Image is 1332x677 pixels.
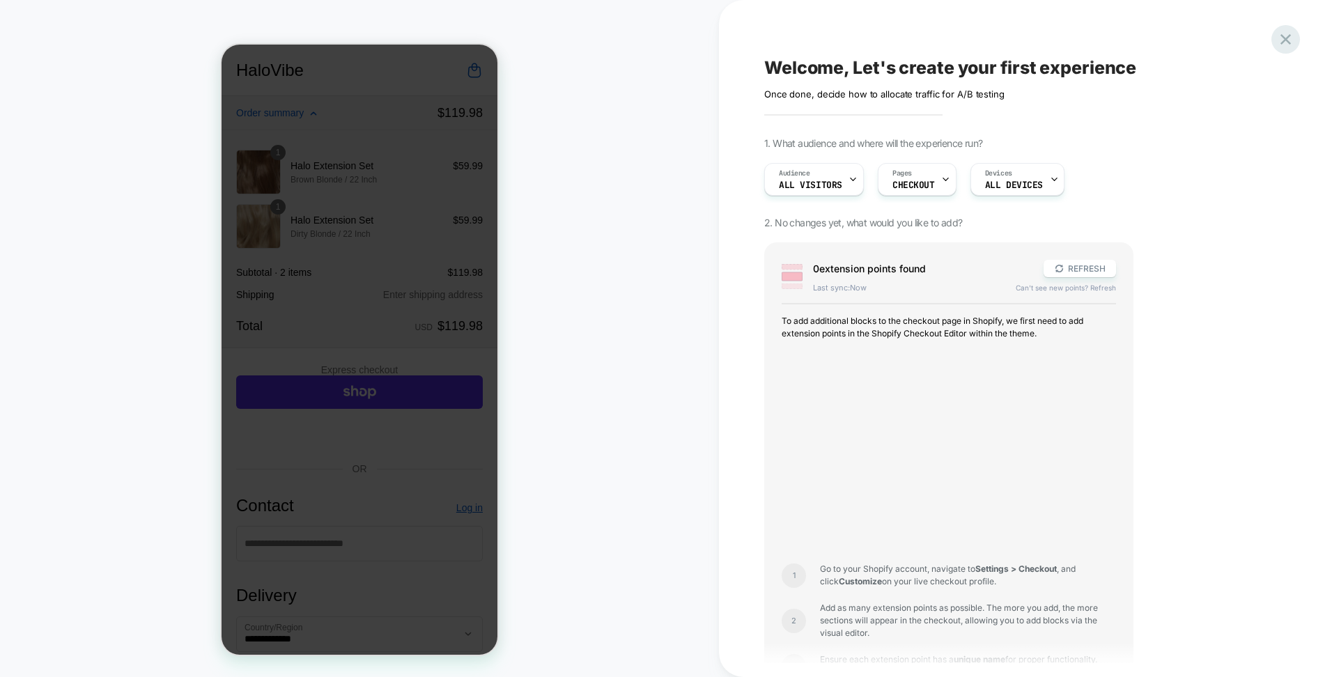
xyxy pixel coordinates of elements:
b: Settings > Checkout [975,563,1057,574]
span: Enter shipping address [162,244,261,256]
p: Halo Extension Set [69,114,222,129]
section: Shopping cart [15,100,261,206]
a: Log in [235,456,261,471]
span: Subtotal · 2 items [15,222,90,233]
iframe: Pay with PayPal [15,372,134,405]
span: $59.99 [231,169,261,183]
span: 1 [54,102,59,114]
span: 2. No changes yet, what would you like to add? [764,217,962,228]
img: Halo Extension Set Marina Glow [15,105,59,150]
b: Customize [839,576,882,586]
iframe: Pay with Google Pay [142,372,262,405]
span: ALL DEVICES [985,180,1043,190]
h3: Express checkout [100,318,177,333]
span: Audience [779,169,810,178]
span: Last sync: Now [813,283,1002,293]
span: OR [131,419,146,430]
span: Shipping [15,243,53,258]
a: Cart [245,17,261,34]
span: 2 [782,609,806,633]
span: All Visitors [779,180,842,190]
span: CHECKOUT [892,180,935,190]
span: found [813,263,1030,274]
b: unique name [954,654,1005,664]
h2: Contact [15,450,72,472]
section: Express checkout [15,318,261,405]
a: Shop Pay [15,331,261,364]
span: $119.98 [226,222,261,233]
span: $59.99 [231,114,261,129]
p: Brown Blonde / 22 Inch [69,129,222,141]
span: 1 [54,156,59,169]
span: To add additional blocks to the checkout page in Shopify, we first need to add extension points i... [782,315,1116,340]
span: Go to your Shopify account, navigate to , and click on your live checkout profile. [820,563,1116,588]
span: Pages [892,169,912,178]
span: Devices [985,169,1012,178]
span: 0 extension point s [813,263,897,274]
h2: Delivery [15,540,261,561]
span: 1 [782,563,806,588]
span: Can't see new points? Refresh [1016,283,1116,292]
span: 1. What audience and where will the experience run? [764,137,982,149]
span: USD [194,278,211,288]
strong: Total [15,274,41,288]
strong: $119.98 [216,61,261,75]
span: Order summary [15,63,82,74]
p: Halo Extension Set [69,169,222,183]
button: REFRESH [1044,260,1116,277]
p: Dirty Blonde / 22 Inch [69,183,222,196]
span: Add as many extension points as possible. The more you add, the more sections will appear in the ... [820,602,1116,639]
strong: $119.98 [216,272,261,291]
img: Halo Extension Set Marina Glow [15,159,59,204]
